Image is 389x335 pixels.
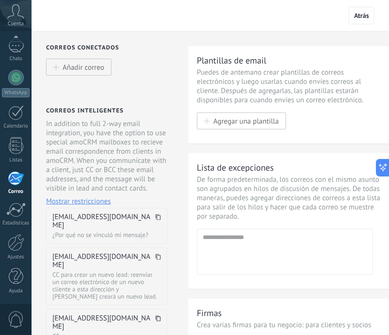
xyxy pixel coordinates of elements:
[63,63,104,71] span: Añadir correo
[2,220,30,226] div: Estadísticas
[197,68,382,105] p: Puedes de antemano crear plantillas de correos electrónicos y luego usarlas cuando envíes correos...
[155,213,161,229] span: Copiar
[52,213,153,229] span: [EMAIL_ADDRESS][DOMAIN_NAME]
[46,44,176,51] div: Correos conectados
[155,253,161,269] span: Copiar
[46,119,167,206] div: In addition to full 2-way email integration, you have the option to use special amoCRM mailboxes ...
[2,56,30,62] div: Chats
[8,21,24,27] span: Cuenta
[2,88,30,97] div: WhatsApp
[46,197,111,206] span: Mostrar restricciones
[46,107,124,114] div: Correos inteligentes
[197,320,382,330] p: Crea varias firmas para tu negocio: para clientes y socios
[52,271,161,300] dd: CC para crear un nuevo lead: reenviar un correo electrónico de un nuevo cliente a esta dirección ...
[52,231,161,239] dd: ¿Por qué no se vinculó mi mensaje?
[155,315,161,331] span: Copiar
[197,307,222,319] div: Firmas
[197,112,286,129] button: Agregar una plantilla
[2,254,30,260] div: Ajustes
[46,59,112,76] button: Añadir correo
[213,117,279,125] span: Agregar una plantilla
[197,55,266,66] div: Plantillas de email
[52,314,153,331] span: [EMAIL_ADDRESS][DOMAIN_NAME]
[2,189,30,195] div: Correo
[52,253,153,269] span: [EMAIL_ADDRESS][DOMAIN_NAME]
[2,288,30,294] div: Ayuda
[2,157,30,163] div: Listas
[197,162,274,173] div: Lista de excepciones
[354,11,369,20] span: Atrás
[197,175,382,221] p: De forma predeterminada, los correos con el mismo asunto son agrupados en hilos de discusión de m...
[2,123,30,129] div: Calendario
